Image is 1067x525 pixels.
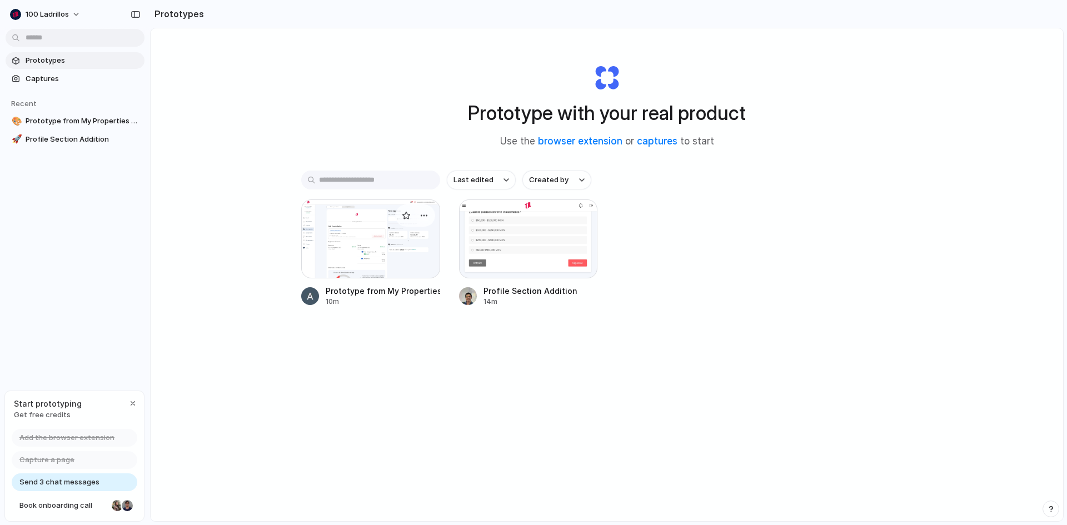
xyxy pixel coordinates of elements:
[26,116,140,127] span: Prototype from My Properties Dashboard
[12,115,19,128] div: 🎨
[529,174,569,186] span: Created by
[26,73,140,84] span: Captures
[6,131,144,148] a: 🚀Profile Section Addition
[326,285,440,297] div: Prototype from My Properties Dashboard
[26,9,69,20] span: 100 Ladrillos
[121,499,134,512] div: Christian Iacullo
[26,134,140,145] span: Profile Section Addition
[6,113,144,129] a: 🎨Prototype from My Properties Dashboard
[637,136,677,147] a: captures
[10,134,21,145] button: 🚀
[19,500,107,511] span: Book onboarding call
[26,55,140,66] span: Prototypes
[447,171,516,189] button: Last edited
[19,432,114,443] span: Add the browser extension
[483,285,577,297] div: Profile Section Addition
[6,6,86,23] button: 100 Ladrillos
[538,136,622,147] a: browser extension
[6,52,144,69] a: Prototypes
[326,297,440,307] div: 10m
[11,99,37,108] span: Recent
[150,7,204,21] h2: Prototypes
[12,497,137,514] a: Book onboarding call
[301,199,440,307] a: Prototype from My Properties DashboardPrototype from My Properties Dashboard10m
[19,477,99,488] span: Send 3 chat messages
[459,199,598,307] a: Profile Section AdditionProfile Section Addition14m
[500,134,714,149] span: Use the or to start
[453,174,493,186] span: Last edited
[14,409,82,421] span: Get free credits
[14,398,82,409] span: Start prototyping
[10,116,21,127] button: 🎨
[19,454,74,466] span: Capture a page
[522,171,591,189] button: Created by
[6,71,144,87] a: Captures
[111,499,124,512] div: Nicole Kubica
[468,98,746,128] h1: Prototype with your real product
[483,297,577,307] div: 14m
[12,133,19,146] div: 🚀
